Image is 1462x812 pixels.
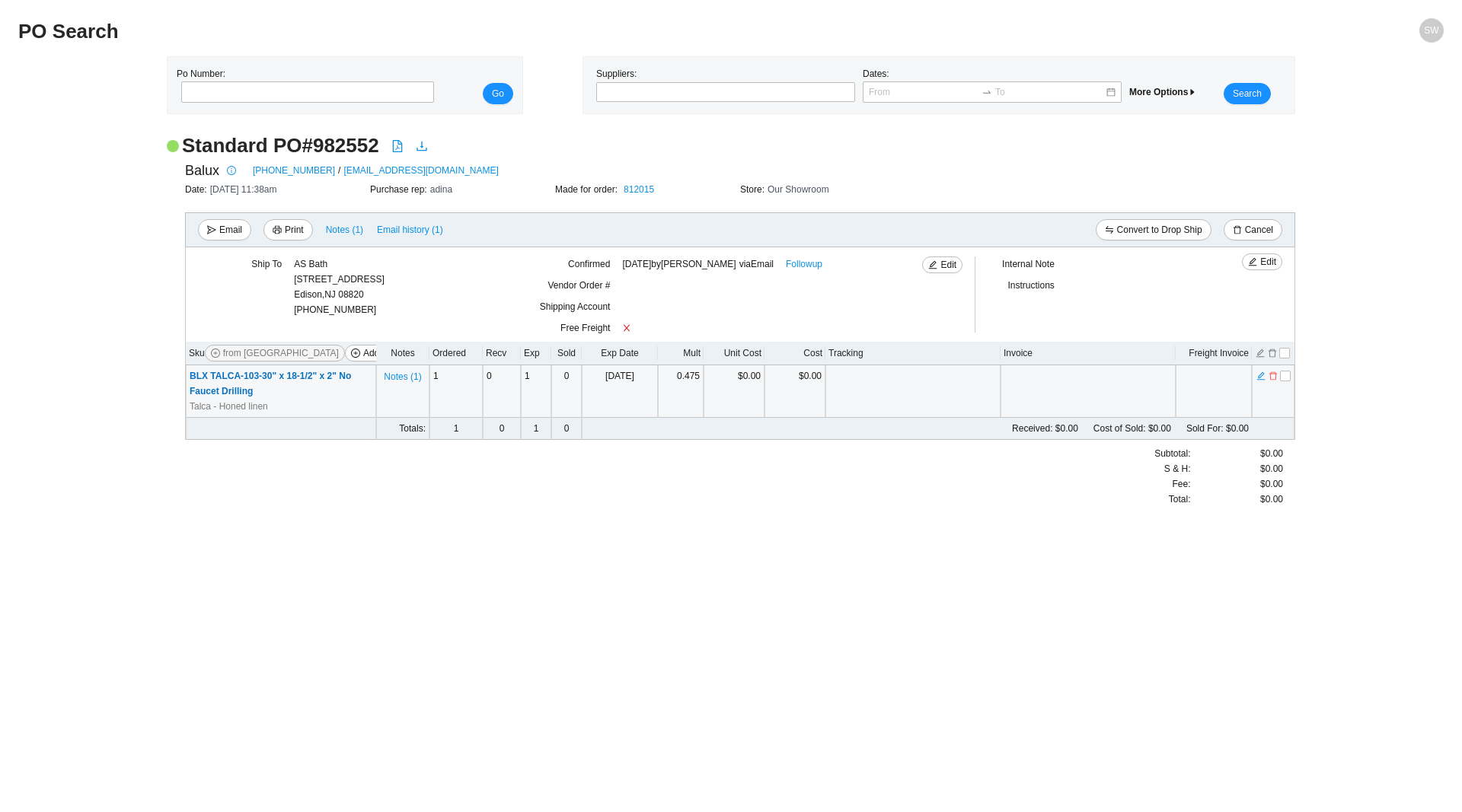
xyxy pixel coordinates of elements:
[739,259,774,269] span: via Email
[1002,259,1055,269] span: Internal Note
[18,18,1087,45] h2: PO Search
[869,84,978,100] input: From
[521,342,551,365] th: Exp
[1191,461,1283,476] div: $0.00
[658,365,704,418] td: 0.475
[343,163,498,178] a: [EMAIL_ADDRESS][DOMAIN_NAME]
[1424,18,1438,43] span: SW
[1001,342,1176,365] th: Invoice
[219,160,241,181] button: info-circle
[1268,369,1278,380] button: delete
[205,345,345,361] button: plus-circlefrom [GEOGRAPHIC_DATA]
[416,140,428,152] span: download
[1256,369,1266,380] button: edit
[190,399,268,414] span: Talca - Honed linen
[1267,346,1278,357] button: delete
[1129,87,1197,97] span: More Options
[658,342,704,365] th: Mult
[704,342,765,365] th: Unit Cost
[922,256,962,273] button: editEdit
[622,256,774,272] span: [DATE] by [PERSON_NAME]
[483,365,521,418] td: 0
[1007,280,1054,291] span: Instructions
[1096,219,1211,240] button: swapConvert to Drop Ship
[1169,492,1191,507] span: Total:
[376,342,429,365] th: Notes
[376,219,444,240] button: Email history (1)
[190,371,351,396] span: BLX TALCA-103-30" x 18-1/2" x 2" No Faucet Drilling
[483,342,521,365] th: Recv
[492,86,504,101] span: Go
[1105,225,1114,236] span: swap
[1224,219,1282,240] button: deleteCancel
[768,184,829,195] span: Our Showroom
[547,280,610,291] span: Vendor Order #
[551,342,582,365] th: Sold
[982,87,992,97] span: swap-right
[383,368,422,379] button: Notes (1)
[825,342,1001,365] th: Tracking
[995,84,1105,100] input: To
[285,222,304,237] span: Print
[338,163,340,178] span: /
[1172,476,1190,492] span: Fee :
[582,342,658,365] th: Exp Date
[370,184,430,195] span: Purchase rep:
[560,323,610,333] span: Free Freight
[555,184,621,195] span: Made for order:
[521,365,551,418] td: 1
[325,221,364,232] button: Notes (1)
[928,260,937,271] span: edit
[1233,86,1262,101] span: Search
[251,259,282,269] span: Ship To
[540,301,611,312] span: Shipping Account
[786,256,822,272] a: Followup
[351,349,360,359] span: plus-circle
[345,345,410,361] button: plus-circleAdd Items
[253,163,335,178] a: [PHONE_NUMBER]
[940,257,956,272] span: Edit
[429,365,483,418] td: 1
[624,184,654,195] a: 812015
[521,418,551,440] td: 1
[1154,446,1190,461] span: Subtotal:
[377,222,443,237] span: Email history (1)
[1093,423,1146,434] span: Cost of Sold:
[294,256,385,317] div: [PHONE_NUMBER]
[185,159,219,182] span: Balux
[1164,461,1191,476] span: S & H:
[391,140,404,155] a: file-pdf
[704,365,765,418] td: $0.00
[483,418,521,440] td: 0
[429,418,483,440] td: 1
[207,225,216,236] span: send
[1012,423,1052,434] span: Received:
[483,83,513,104] button: Go
[219,222,242,237] span: Email
[1256,371,1266,381] span: edit
[1117,222,1202,237] span: Convert to Drop Ship
[189,345,373,361] div: Sku
[1245,222,1273,237] span: Cancel
[1191,492,1283,507] div: $0.00
[859,66,1125,104] div: Dates:
[551,418,582,440] td: 0
[1248,257,1257,268] span: edit
[263,219,313,240] button: printerPrint
[430,184,452,195] span: adina
[582,365,658,418] td: [DATE]
[1242,253,1282,270] button: editEdit
[1176,342,1252,365] th: Freight Invoice
[177,66,429,104] div: Po Number:
[326,222,363,237] span: Notes ( 1 )
[223,166,240,175] span: info-circle
[182,132,379,159] h2: Standard PO # 982552
[198,219,251,240] button: sendEmail
[1186,423,1224,434] span: Sold For:
[740,184,768,195] span: Store:
[551,365,582,418] td: 0
[1188,88,1197,97] span: caret-right
[384,369,421,384] span: Notes ( 1 )
[568,259,610,269] span: Confirmed
[363,345,404,361] span: Add Items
